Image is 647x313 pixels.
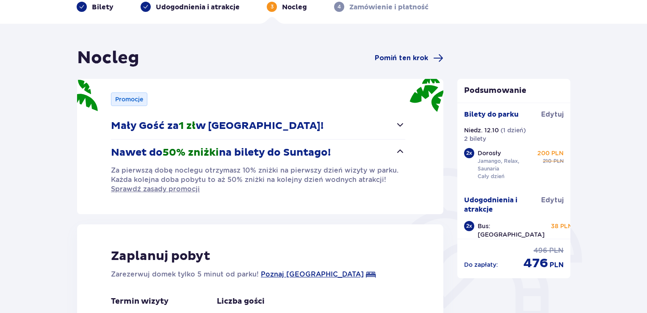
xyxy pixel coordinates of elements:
[500,126,526,134] p: ( 1 dzień )
[217,296,265,307] p: Liczba gości
[111,248,210,264] p: Zaplanuj pobyt
[261,269,364,279] a: Poznaj [GEOGRAPHIC_DATA]
[271,3,274,11] p: 3
[111,269,259,279] p: Zarezerwuj domek tylko 5 minut od parku!
[551,222,572,230] p: 38 PLN
[464,126,499,134] p: Niedz. 12.10
[111,296,169,307] p: Termin wizyty
[464,221,474,231] div: 2 x
[537,149,564,157] p: 200 PLN
[92,3,113,12] p: Bilety
[77,48,139,69] h1: Nocleg
[543,157,552,165] span: 210
[478,173,504,180] p: Cały dzień
[334,2,429,12] div: 4Zamówienie i płatność
[375,53,428,63] span: Pomiń ten krok
[141,2,240,12] div: Udogodnienia i atrakcje
[111,113,405,139] button: Mały Gość za1 złw [GEOGRAPHIC_DATA]!
[541,110,564,119] span: Edytuj
[77,2,113,12] div: Bilety
[523,255,548,271] span: 476
[553,157,564,165] span: PLN
[179,120,196,132] span: 1 zł
[349,3,429,12] p: Zamówienie i płatność
[457,86,571,96] p: Podsumowanie
[534,246,547,255] span: 496
[337,3,341,11] p: 4
[464,196,542,214] p: Udogodnienia i atrakcje
[549,246,564,255] span: PLN
[464,110,519,119] p: Bilety do parku
[111,184,200,194] a: Sprawdź zasady promocji
[282,3,307,12] p: Nocleg
[550,260,564,270] span: PLN
[111,146,331,159] p: Nawet do na bilety do Suntago!
[478,149,501,157] p: Dorosły
[156,3,240,12] p: Udogodnienia i atrakcje
[478,157,536,173] p: Jamango, Relax, Saunaria
[115,95,143,103] p: Promocje
[541,196,564,205] span: Edytuj
[478,222,545,273] p: Bus: [GEOGRAPHIC_DATA] - [GEOGRAPHIC_DATA] - [GEOGRAPHIC_DATA]
[163,146,219,159] span: 50% zniżki
[464,260,498,269] p: Do zapłaty :
[111,166,405,194] p: Za pierwszą dobę noclegu otrzymasz 10% zniżki na pierwszy dzień wizyty w parku. Każda kolejna dob...
[267,2,307,12] div: 3Nocleg
[111,120,323,132] p: Mały Gość za w [GEOGRAPHIC_DATA]!
[464,148,474,158] div: 2 x
[464,134,486,143] p: 2 bilety
[111,166,405,194] div: Nawet do50% zniżkina bilety do Suntago!
[111,140,405,166] button: Nawet do50% zniżkina bilety do Suntago!
[375,53,443,63] a: Pomiń ten krok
